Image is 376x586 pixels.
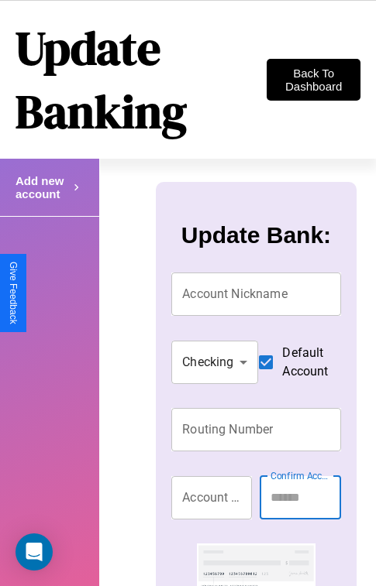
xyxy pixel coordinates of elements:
[171,341,258,384] div: Checking
[16,174,70,200] h4: Add new account
[282,344,328,381] span: Default Account
[16,16,267,143] h1: Update Banking
[271,469,333,482] label: Confirm Account Number
[267,59,360,101] button: Back To Dashboard
[181,222,331,248] h3: Update Bank:
[8,262,19,324] div: Give Feedback
[16,533,53,571] div: Open Intercom Messenger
